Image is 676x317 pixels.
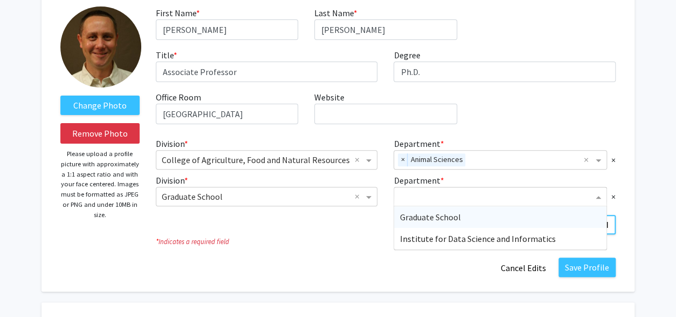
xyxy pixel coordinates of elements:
div: Department [385,137,624,170]
span: Graduate School [399,212,460,222]
ng-dropdown-panel: Options list [394,206,607,250]
img: Profile Picture [60,6,141,87]
span: Animal Sciences [408,153,465,166]
span: Clear all [584,153,593,166]
span: × [611,153,616,166]
span: × [398,153,408,166]
i: Indicates a required field [156,237,616,247]
div: Division [148,174,386,206]
label: Website [314,91,344,104]
div: Division [148,137,386,170]
span: Clear all [354,190,363,203]
button: Cancel Edits [494,258,553,278]
div: Department [385,174,624,206]
span: × [611,190,616,203]
label: Degree [394,49,420,62]
ng-select: Division [156,187,378,206]
ng-select: Department [394,150,607,170]
ng-select: Department [394,187,607,206]
span: Clear all [354,153,363,166]
p: Please upload a profile picture with approximately a 1:1 aspect ratio and with your face centered... [60,149,140,220]
button: Save Profile [558,258,616,277]
iframe: Chat [8,268,46,309]
label: Office Room [156,91,201,104]
span: Institute for Data Science and Informatics [399,233,555,244]
label: Title [156,49,177,62]
button: Remove Photo [60,123,140,144]
ng-select: Division [156,150,378,170]
label: Last Name [314,6,357,19]
label: ChangeProfile Picture [60,96,140,115]
label: First Name [156,6,200,19]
